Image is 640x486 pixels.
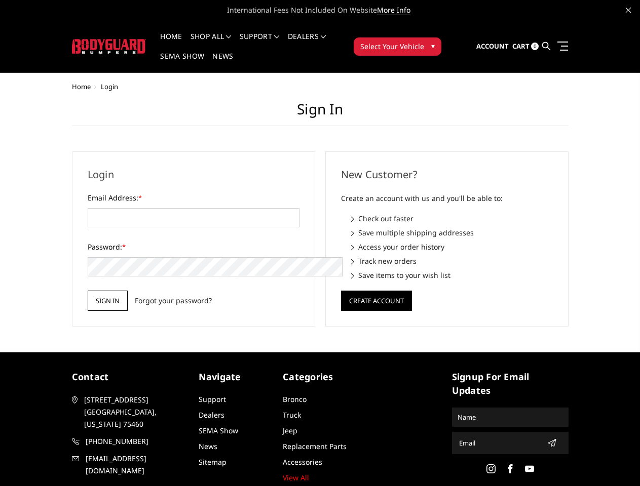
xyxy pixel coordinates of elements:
[431,40,435,51] span: ▾
[135,295,212,306] a: Forgot your password?
[212,53,233,72] a: News
[199,370,273,384] h5: Navigate
[199,441,217,451] a: News
[283,410,301,420] a: Truck
[86,453,188,477] span: [EMAIL_ADDRESS][DOMAIN_NAME]
[283,370,357,384] h5: Categories
[72,39,146,54] img: BODYGUARD BUMPERS
[160,53,204,72] a: SEMA Show
[191,33,232,53] a: shop all
[476,42,509,51] span: Account
[283,473,309,482] a: View All
[88,241,299,252] label: Password:
[354,37,441,56] button: Select Your Vehicle
[455,435,543,451] input: Email
[341,192,553,205] p: Create an account with us and you'll be able to:
[84,394,186,430] span: [STREET_ADDRESS] [GEOGRAPHIC_DATA], [US_STATE] 75460
[341,291,412,311] button: Create Account
[199,457,227,467] a: Sitemap
[512,33,539,60] a: Cart 0
[101,82,118,91] span: Login
[283,394,307,404] a: Bronco
[476,33,509,60] a: Account
[341,167,553,182] h2: New Customer?
[351,256,553,266] li: Track new orders
[72,435,189,448] a: [PHONE_NUMBER]
[72,453,189,477] a: [EMAIL_ADDRESS][DOMAIN_NAME]
[160,33,182,53] a: Home
[199,426,238,435] a: SEMA Show
[454,409,567,425] input: Name
[351,227,553,238] li: Save multiple shipping addresses
[283,441,347,451] a: Replacement Parts
[351,241,553,252] li: Access your order history
[360,41,424,52] span: Select Your Vehicle
[531,43,539,50] span: 0
[288,33,326,53] a: Dealers
[72,82,91,91] a: Home
[88,167,299,182] h2: Login
[351,270,553,280] li: Save items to your wish list
[86,435,188,448] span: [PHONE_NUMBER]
[283,457,322,467] a: Accessories
[199,394,226,404] a: Support
[512,42,530,51] span: Cart
[72,370,189,384] h5: contact
[452,370,569,397] h5: signup for email updates
[88,291,128,311] input: Sign in
[199,410,224,420] a: Dealers
[589,437,640,486] iframe: Chat Widget
[341,295,412,304] a: Create Account
[240,33,280,53] a: Support
[88,192,299,203] label: Email Address:
[351,213,553,224] li: Check out faster
[72,101,569,126] h1: Sign in
[283,426,297,435] a: Jeep
[377,5,410,15] a: More Info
